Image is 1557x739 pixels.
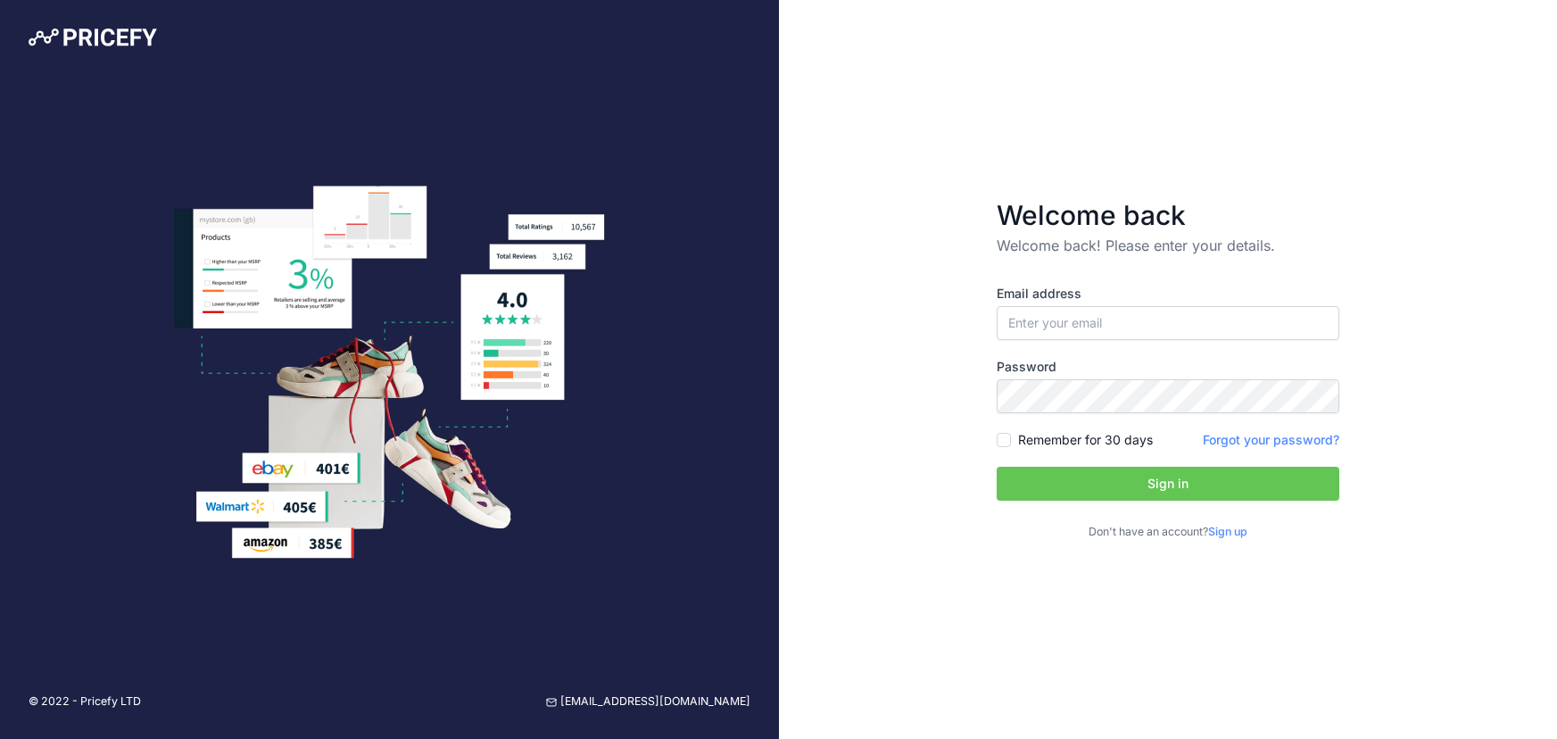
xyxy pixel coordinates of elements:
[997,285,1339,303] label: Email address
[546,693,750,710] a: [EMAIL_ADDRESS][DOMAIN_NAME]
[997,306,1339,340] input: Enter your email
[29,29,157,46] img: Pricefy
[997,358,1339,376] label: Password
[997,467,1339,501] button: Sign in
[1018,431,1153,449] label: Remember for 30 days
[997,524,1339,541] p: Don't have an account?
[997,199,1339,231] h3: Welcome back
[997,235,1339,256] p: Welcome back! Please enter your details.
[29,693,141,710] p: © 2022 - Pricefy LTD
[1203,432,1339,447] a: Forgot your password?
[1208,525,1247,538] a: Sign up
